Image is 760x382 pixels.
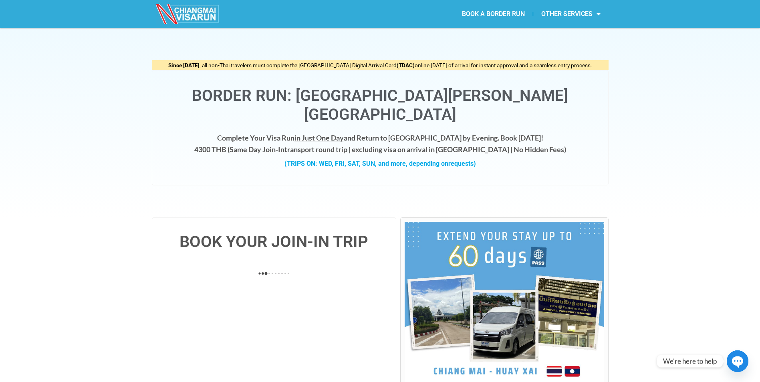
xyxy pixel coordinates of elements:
[380,5,609,23] nav: Menu
[284,160,476,167] strong: (TRIPS ON: WED, FRI, SAT, SUN, and more, depending on
[533,5,609,23] a: OTHER SERVICES
[397,62,415,68] strong: (TDAC)
[448,160,476,167] span: requests)
[294,133,344,142] span: in Just One Day
[160,234,388,250] h4: BOOK YOUR JOIN-IN TRIP
[168,62,592,68] span: , all non-Thai travelers must complete the [GEOGRAPHIC_DATA] Digital Arrival Card online [DATE] o...
[168,62,200,68] strong: Since [DATE]
[230,145,284,154] strong: Same Day Join-In
[160,86,600,124] h1: Border Run: [GEOGRAPHIC_DATA][PERSON_NAME][GEOGRAPHIC_DATA]
[160,132,600,155] h4: Complete Your Visa Run and Return to [GEOGRAPHIC_DATA] by Evening. Book [DATE]! 4300 THB ( transp...
[454,5,533,23] a: BOOK A BORDER RUN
